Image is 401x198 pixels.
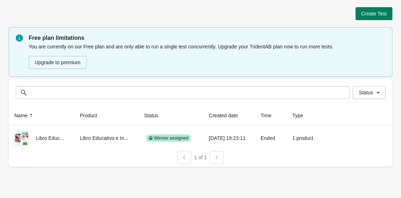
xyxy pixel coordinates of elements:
[29,56,87,69] button: Upgrade to premium
[209,131,249,145] div: [DATE] 19:23:11
[206,109,248,122] button: Created date
[14,131,68,145] div: Libro Educ...
[29,42,385,70] div: You are currently on our Free plan and are only able to run a single test concurrently. Upgrade y...
[289,109,313,122] button: Type
[141,109,169,122] button: Status
[361,11,387,16] span: Create Test
[292,131,315,145] div: 1 product
[353,86,386,99] button: Status
[80,131,133,145] div: Libro Educativo e In...
[258,109,282,122] button: Time
[359,90,373,95] span: Status
[77,109,107,122] button: Product
[261,131,281,145] div: Ended
[146,135,192,142] div: Winner assigned
[29,34,385,42] p: Free plan limitations
[356,7,392,20] button: Create Test
[194,155,207,160] span: 1 of 1
[11,109,38,122] button: Name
